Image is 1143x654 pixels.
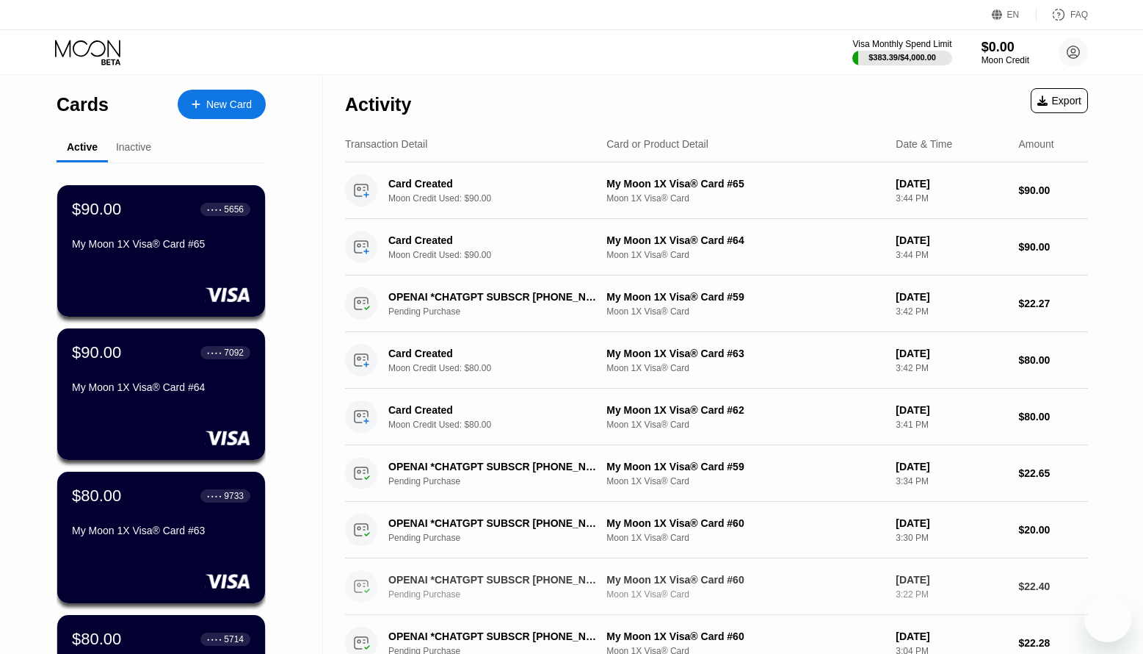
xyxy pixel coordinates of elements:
[116,141,151,153] div: Inactive
[896,404,1006,416] div: [DATE]
[896,630,1006,642] div: [DATE]
[72,381,250,393] div: My Moon 1X Visa® Card #64
[57,94,109,115] div: Cards
[388,517,598,529] div: OPENAI *CHATGPT SUBSCR [PHONE_NUMBER] US
[1031,88,1088,113] div: Export
[896,461,1006,472] div: [DATE]
[606,178,884,190] div: My Moon 1X Visa® Card #65
[896,589,1006,600] div: 3:22 PM
[1019,138,1054,150] div: Amount
[72,630,121,649] div: $80.00
[1084,595,1131,642] iframe: Кнопка запуска окна обмена сообщениями
[224,204,244,215] div: 5656
[606,404,884,416] div: My Moon 1X Visa® Card #62
[896,363,1006,373] div: 3:42 PM
[606,574,884,586] div: My Moon 1X Visa® Card #60
[1019,354,1089,366] div: $80.00
[345,502,1088,558] div: OPENAI *CHATGPT SUBSCR [PHONE_NUMBER] USPending PurchaseMy Moon 1X Visa® Card #60Moon 1X Visa® Ca...
[606,420,884,430] div: Moon 1X Visa® Card
[1019,581,1089,592] div: $22.40
[852,39,951,65] div: Visa Monthly Spend Limit$383.39/$4,000.00
[606,291,884,303] div: My Moon 1X Visa® Card #59
[388,178,598,190] div: Card Created
[207,637,222,642] div: ● ● ● ●
[981,40,1029,65] div: $0.00Moon Credit
[388,589,613,600] div: Pending Purchase
[896,533,1006,543] div: 3:30 PM
[345,94,411,115] div: Activity
[388,630,598,642] div: OPENAI *CHATGPT SUBSCR [PHONE_NUMBER] IE
[852,39,951,49] div: Visa Monthly Spend Limit
[345,445,1088,502] div: OPENAI *CHATGPT SUBSCR [PHONE_NUMBER] IEPending PurchaseMy Moon 1X Visa® Card #59Moon 1X Visa® Ca...
[388,291,598,303] div: OPENAI *CHATGPT SUBSCR [PHONE_NUMBER] IE
[896,193,1006,204] div: 3:44 PM
[388,234,598,246] div: Card Created
[388,348,598,359] div: Card Created
[896,138,952,150] div: Date & Time
[606,250,884,260] div: Moon 1X Visa® Card
[67,141,98,153] div: Active
[896,250,1006,260] div: 3:44 PM
[606,476,884,486] div: Moon 1X Visa® Card
[606,533,884,543] div: Moon 1X Visa® Card
[345,219,1088,276] div: Card CreatedMoon Credit Used: $90.00My Moon 1X Visa® Card #64Moon 1X Visa® Card[DATE]3:44 PM$90.00
[606,630,884,642] div: My Moon 1X Visa® Card #60
[606,234,884,246] div: My Moon 1X Visa® Card #64
[1019,411,1089,423] div: $80.00
[345,276,1088,332] div: OPENAI *CHATGPT SUBSCR [PHONE_NUMBER] IEPending PurchaseMy Moon 1X Visa® Card #59Moon 1X Visa® Ca...
[388,461,598,472] div: OPENAI *CHATGPT SUBSCR [PHONE_NUMBER] IE
[345,332,1088,389] div: Card CreatedMoon Credit Used: $80.00My Moon 1X Visa® Card #63Moon 1X Visa® Card[DATE]3:42 PM$80.00
[224,348,244,358] div: 7092
[606,138,708,150] div: Card or Product Detail
[606,589,884,600] div: Moon 1X Visa® Card
[207,351,222,355] div: ● ● ● ●
[606,193,884,204] div: Moon 1X Visa® Card
[388,193,613,204] div: Moon Credit Used: $90.00
[868,53,936,62] div: $383.39 / $4,000.00
[57,185,265,317] div: $90.00● ● ● ●5656My Moon 1X Visa® Card #65
[1019,637,1089,649] div: $22.28
[606,517,884,529] div: My Moon 1X Visa® Card #60
[896,574,1006,586] div: [DATE]
[57,472,265,603] div: $80.00● ● ● ●9733My Moon 1X Visa® Card #63
[388,476,613,486] div: Pending Purchase
[896,178,1006,190] div: [DATE]
[388,574,598,586] div: OPENAI *CHATGPT SUBSCR [PHONE_NUMBER] US
[72,343,121,362] div: $90.00
[606,348,884,359] div: My Moon 1X Visa® Card #63
[896,348,1006,359] div: [DATE]
[178,90,266,119] div: New Card
[896,234,1006,246] div: [DATE]
[1007,10,1020,20] div: EN
[896,476,1006,486] div: 3:34 PM
[224,491,244,501] div: 9733
[388,250,613,260] div: Moon Credit Used: $90.00
[896,517,1006,529] div: [DATE]
[1019,241,1089,253] div: $90.00
[388,420,613,430] div: Moon Credit Used: $80.00
[1037,95,1081,107] div: Export
[345,389,1088,445] div: Card CreatedMoon Credit Used: $80.00My Moon 1X Visa® Card #62Moon 1X Visa® Card[DATE]3:41 PM$80.00
[896,291,1006,303] div: [DATE]
[388,363,613,373] div: Moon Credit Used: $80.00
[981,55,1029,65] div: Moon Credit
[981,40,1029,55] div: $0.00
[345,162,1088,219] div: Card CreatedMoon Credit Used: $90.00My Moon 1X Visa® Card #65Moon 1X Visa® Card[DATE]3:44 PM$90.00
[207,494,222,498] div: ● ● ● ●
[72,486,121,506] div: $80.00
[388,306,613,317] div: Pending Purchase
[606,363,884,373] div: Moon 1X Visa® Card
[72,238,250,250] div: My Moon 1X Visa® Card #65
[224,634,244,644] div: 5714
[606,461,884,472] div: My Moon 1X Visa® Card #59
[1037,7,1088,22] div: FAQ
[1019,298,1089,309] div: $22.27
[388,533,613,543] div: Pending Purchase
[1070,10,1088,20] div: FAQ
[207,207,222,212] div: ● ● ● ●
[1019,467,1089,479] div: $22.65
[345,558,1088,615] div: OPENAI *CHATGPT SUBSCR [PHONE_NUMBER] USPending PurchaseMy Moon 1X Visa® Card #60Moon 1X Visa® Ca...
[206,98,252,111] div: New Card
[57,328,265,460] div: $90.00● ● ● ●7092My Moon 1X Visa® Card #64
